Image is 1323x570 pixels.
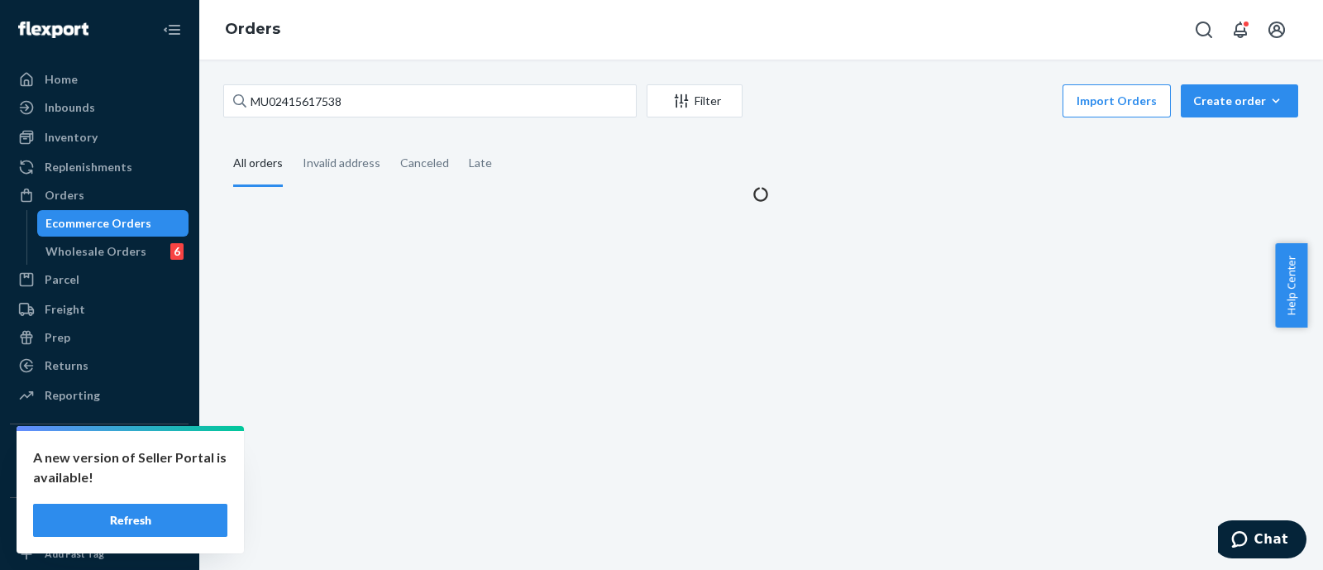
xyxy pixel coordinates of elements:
[10,66,189,93] a: Home
[45,271,79,288] div: Parcel
[37,238,189,265] a: Wholesale Orders6
[45,71,78,88] div: Home
[45,329,70,346] div: Prep
[469,141,492,184] div: Late
[45,187,84,204] div: Orders
[10,266,189,293] a: Parcel
[10,352,189,379] a: Returns
[233,141,283,187] div: All orders
[10,382,189,409] a: Reporting
[45,243,146,260] div: Wholesale Orders
[45,387,100,404] div: Reporting
[1181,84,1298,117] button: Create order
[33,504,227,537] button: Refresh
[1187,13,1220,46] button: Open Search Box
[45,159,132,175] div: Replenishments
[10,124,189,151] a: Inventory
[1275,243,1307,328] button: Help Center
[10,511,189,538] button: Fast Tags
[225,20,280,38] a: Orders
[10,544,189,564] a: Add Fast Tag
[223,84,637,117] input: Search orders
[400,141,449,184] div: Canceled
[1218,520,1306,562] iframe: Opens a widget where you can chat to one of our agents
[45,215,151,232] div: Ecommerce Orders
[303,141,380,184] div: Invalid address
[37,210,189,237] a: Ecommerce Orders
[10,296,189,323] a: Freight
[1260,13,1293,46] button: Open account menu
[647,84,743,117] button: Filter
[45,129,98,146] div: Inventory
[1063,84,1171,117] button: Import Orders
[170,243,184,260] div: 6
[45,547,104,561] div: Add Fast Tag
[33,448,227,487] p: A new version of Seller Portal is available!
[10,438,189,464] button: Integrations
[10,471,189,491] a: Add Integration
[45,99,95,116] div: Inbounds
[10,94,189,121] a: Inbounds
[10,324,189,351] a: Prep
[45,357,88,374] div: Returns
[212,6,294,54] ol: breadcrumbs
[155,13,189,46] button: Close Navigation
[1224,13,1257,46] button: Open notifications
[647,93,742,109] div: Filter
[10,182,189,208] a: Orders
[45,301,85,318] div: Freight
[10,154,189,180] a: Replenishments
[18,22,88,38] img: Flexport logo
[1193,93,1286,109] div: Create order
